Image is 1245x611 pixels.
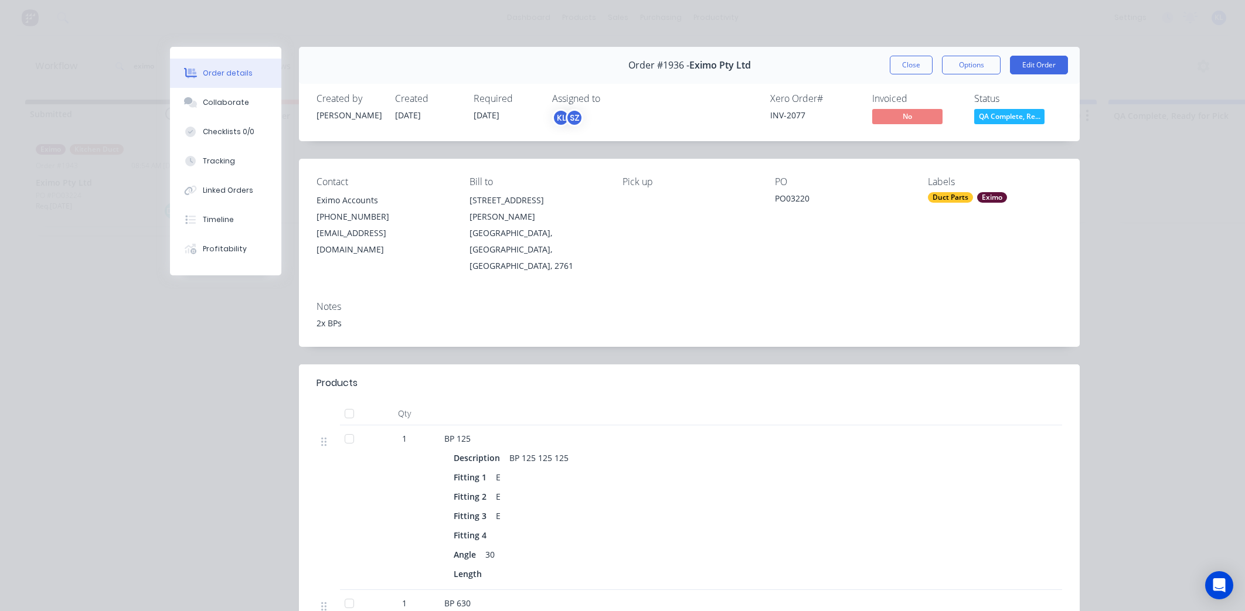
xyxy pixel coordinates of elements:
button: Tracking [170,146,281,176]
div: E [491,488,505,505]
div: [PERSON_NAME] [317,109,381,121]
div: Qty [369,402,440,425]
span: QA Complete, Re... [974,109,1045,124]
span: 1 [402,432,407,445]
div: Eximo [977,192,1007,203]
div: Fitting 2 [454,488,491,505]
div: 2x BPs [317,317,1062,329]
div: Bill to [470,176,604,187]
span: [DATE] [395,110,421,121]
button: Edit Order [1010,56,1068,74]
button: KLSZ [552,109,583,127]
div: Fitting 4 [454,527,491,544]
div: Checklists 0/0 [203,127,254,137]
button: Timeline [170,205,281,234]
button: Options [942,56,1001,74]
span: Order #1936 - [628,60,689,71]
div: [PHONE_NUMBER] [317,209,451,225]
div: Invoiced [872,93,960,104]
button: Close [890,56,933,74]
span: [DATE] [474,110,499,121]
span: No [872,109,943,124]
button: Profitability [170,234,281,264]
div: Eximo Accounts [317,192,451,209]
button: Order details [170,59,281,88]
div: Required [474,93,538,104]
div: Notes [317,301,1062,312]
button: QA Complete, Re... [974,109,1045,127]
div: Fitting 3 [454,507,491,524]
div: Created [395,93,460,104]
div: Products [317,376,358,390]
span: BP 630 [444,598,471,609]
span: Eximo Pty Ltd [689,60,751,71]
div: Order details [203,68,253,78]
div: Duct Parts [928,192,973,203]
div: [STREET_ADDRESS][PERSON_NAME] [470,192,604,225]
div: Labels [928,176,1062,187]
div: 30 [481,546,499,563]
span: 1 [402,597,407,609]
div: KL [552,109,570,127]
div: Length [454,565,487,582]
div: [STREET_ADDRESS][PERSON_NAME][GEOGRAPHIC_DATA], [GEOGRAPHIC_DATA], [GEOGRAPHIC_DATA], 2761 [470,192,604,274]
div: Fitting 1 [454,469,491,486]
div: Contact [317,176,451,187]
div: Angle [454,546,481,563]
div: Description [454,449,505,466]
div: Created by [317,93,381,104]
div: [EMAIL_ADDRESS][DOMAIN_NAME] [317,225,451,258]
div: Xero Order # [770,93,858,104]
div: E [491,507,505,524]
div: Collaborate [203,97,249,108]
div: Eximo Accounts[PHONE_NUMBER][EMAIL_ADDRESS][DOMAIN_NAME] [317,192,451,258]
div: SZ [566,109,583,127]
div: INV-2077 [770,109,858,121]
div: Linked Orders [203,185,253,196]
div: PO03220 [775,192,909,209]
span: BP 125 [444,433,471,444]
div: [GEOGRAPHIC_DATA], [GEOGRAPHIC_DATA], [GEOGRAPHIC_DATA], 2761 [470,225,604,274]
div: Status [974,93,1062,104]
button: Checklists 0/0 [170,117,281,146]
div: Timeline [203,214,234,225]
button: Collaborate [170,88,281,117]
div: Assigned to [552,93,669,104]
div: Open Intercom Messenger [1205,571,1233,599]
div: Profitability [203,244,247,254]
div: E [491,469,505,486]
div: PO [775,176,909,187]
div: Pick up [622,176,757,187]
div: Tracking [203,156,235,166]
button: Linked Orders [170,176,281,205]
div: BP 125 125 125 [505,449,573,466]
